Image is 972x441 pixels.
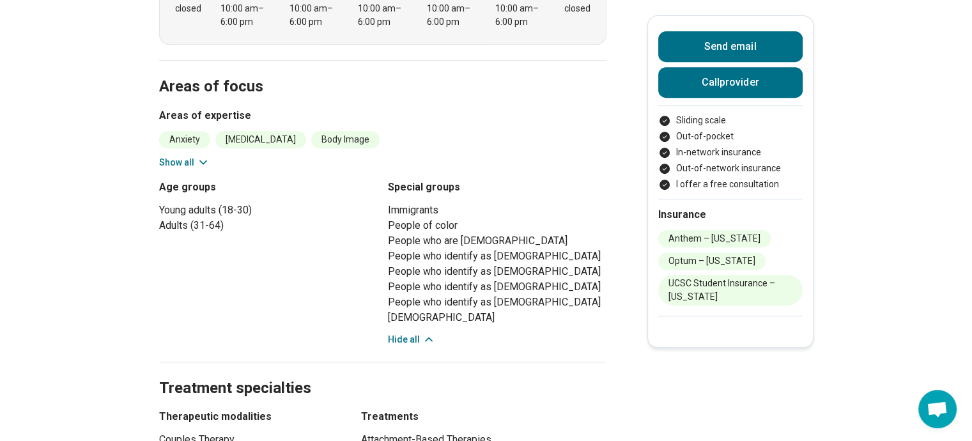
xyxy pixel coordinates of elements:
li: Out-of-network insurance [658,162,803,175]
h3: Treatments [361,409,606,424]
div: closed [175,2,201,15]
div: Open chat [918,390,957,428]
li: People who identify as [DEMOGRAPHIC_DATA] [388,279,606,295]
li: Young adults (18-30) [159,203,378,218]
li: Sliding scale [658,114,803,127]
li: Adults (31-64) [159,218,378,233]
li: Anthem – [US_STATE] [658,230,771,247]
div: 10:00 am – 6:00 pm [289,2,339,29]
h2: Insurance [658,207,803,222]
div: 10:00 am – 6:00 pm [220,2,270,29]
div: 10:00 am – 6:00 pm [495,2,544,29]
li: Anxiety [159,131,210,148]
h3: Therapeutic modalities [159,409,338,424]
button: Callprovider [658,67,803,98]
h3: Areas of expertise [159,108,606,123]
h2: Treatment specialties [159,347,606,399]
h3: Special groups [388,180,606,195]
li: People who are [DEMOGRAPHIC_DATA] [388,233,606,249]
li: [DEMOGRAPHIC_DATA] [388,310,606,325]
div: closed [564,2,590,15]
button: Show all [159,156,210,169]
button: Send email [658,31,803,62]
button: Hide all [388,333,435,346]
li: UCSC Student Insurance – [US_STATE] [658,275,803,306]
li: In-network insurance [658,146,803,159]
li: People who identify as [DEMOGRAPHIC_DATA] [388,264,606,279]
li: [MEDICAL_DATA] [215,131,306,148]
h2: Areas of focus [159,45,606,98]
li: People who identify as [DEMOGRAPHIC_DATA] [388,295,606,310]
div: 10:00 am – 6:00 pm [427,2,476,29]
ul: Payment options [658,114,803,191]
h3: Age groups [159,180,378,195]
li: Immigrants [388,203,606,218]
li: People of color [388,218,606,233]
div: 10:00 am – 6:00 pm [358,2,407,29]
li: Body Image [311,131,380,148]
li: Out-of-pocket [658,130,803,143]
li: People who identify as [DEMOGRAPHIC_DATA] [388,249,606,264]
li: Optum – [US_STATE] [658,252,766,270]
li: I offer a free consultation [658,178,803,191]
